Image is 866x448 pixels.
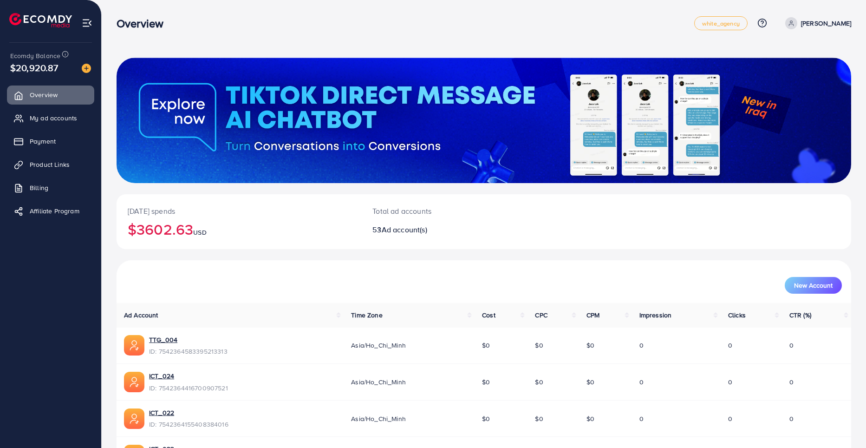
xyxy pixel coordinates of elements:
[124,335,144,356] img: ic-ads-acc.e4c84228.svg
[117,17,171,30] h3: Overview
[639,341,644,350] span: 0
[7,86,94,104] a: Overview
[702,20,740,26] span: white_agency
[535,310,547,320] span: CPC
[7,109,94,127] a: My ad accounts
[694,16,748,30] a: white_agency
[10,61,59,74] span: $20,920.87
[728,341,732,350] span: 0
[149,347,228,356] span: ID: 7542364583395213313
[586,414,594,423] span: $0
[193,228,206,237] span: USD
[789,341,794,350] span: 0
[7,132,94,151] a: Payment
[149,335,228,344] a: TTG_004
[7,155,94,174] a: Product Links
[789,377,794,387] span: 0
[9,13,72,27] img: logo
[535,377,543,387] span: $0
[128,205,350,217] p: [DATE] spends
[10,51,60,60] span: Ecomdy Balance
[351,414,406,423] span: Asia/Ho_Chi_Minh
[7,202,94,220] a: Affiliate Program
[124,310,158,320] span: Ad Account
[535,341,543,350] span: $0
[789,310,811,320] span: CTR (%)
[351,377,406,387] span: Asia/Ho_Chi_Minh
[351,341,406,350] span: Asia/Ho_Chi_Minh
[728,377,732,387] span: 0
[82,64,91,73] img: image
[639,414,644,423] span: 0
[482,377,490,387] span: $0
[372,205,534,217] p: Total ad accounts
[149,408,228,417] a: ICT_022
[30,183,48,192] span: Billing
[789,414,794,423] span: 0
[30,206,79,216] span: Affiliate Program
[482,310,495,320] span: Cost
[482,414,490,423] span: $0
[124,408,144,429] img: ic-ads-acc.e4c84228.svg
[149,383,228,393] span: ID: 7542364416700907521
[30,137,56,146] span: Payment
[586,341,594,350] span: $0
[728,310,746,320] span: Clicks
[82,18,92,28] img: menu
[781,17,851,29] a: [PERSON_NAME]
[785,277,842,294] button: New Account
[372,225,534,234] h2: 53
[794,282,833,289] span: New Account
[351,310,382,320] span: Time Zone
[128,220,350,238] h2: $3602.63
[149,371,228,381] a: ICT_024
[639,310,672,320] span: Impression
[30,160,70,169] span: Product Links
[7,178,94,197] a: Billing
[728,414,732,423] span: 0
[149,420,228,429] span: ID: 7542364155408384016
[30,113,77,123] span: My ad accounts
[586,377,594,387] span: $0
[124,372,144,392] img: ic-ads-acc.e4c84228.svg
[482,341,490,350] span: $0
[382,224,427,235] span: Ad account(s)
[639,377,644,387] span: 0
[30,90,58,99] span: Overview
[586,310,599,320] span: CPM
[801,18,851,29] p: [PERSON_NAME]
[535,414,543,423] span: $0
